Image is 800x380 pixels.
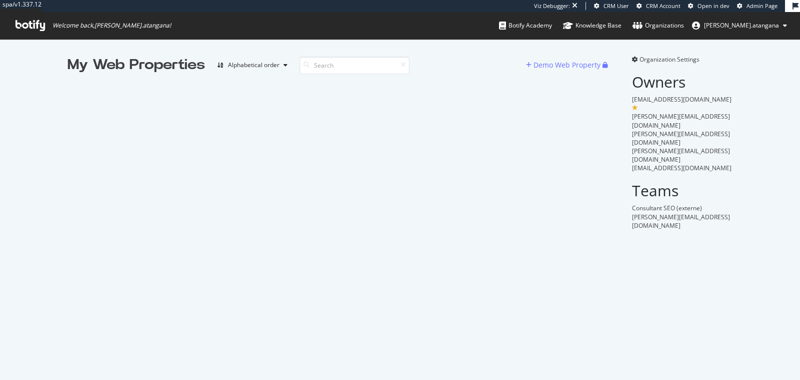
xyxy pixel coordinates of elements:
a: Open in dev [688,2,729,10]
input: Search [299,57,409,74]
span: [EMAIL_ADDRESS][DOMAIN_NAME] [632,95,731,104]
span: Admin Page [746,2,777,10]
div: Knowledge Base [563,21,621,31]
a: Admin Page [737,2,777,10]
button: Demo Web Property [526,57,602,73]
span: Welcome back, [PERSON_NAME].atangana ! [52,22,171,30]
span: [PERSON_NAME][EMAIL_ADDRESS][DOMAIN_NAME] [632,147,730,164]
div: Viz Debugger: [534,2,570,10]
div: Botify Academy [499,21,552,31]
span: renaud.atangana [704,21,779,30]
button: [PERSON_NAME].atangana [684,18,795,34]
h2: Teams [632,182,732,199]
a: Botify Academy [499,12,552,39]
div: Alphabetical order [228,62,279,68]
span: [PERSON_NAME][EMAIL_ADDRESS][DOMAIN_NAME] [632,130,730,147]
span: Organization Settings [639,55,699,64]
div: Consultant SEO (externe) [632,204,732,212]
a: CRM User [594,2,629,10]
span: CRM Account [646,2,680,10]
a: Demo Web Property [526,61,602,69]
div: Demo Web Property [533,60,600,70]
button: Alphabetical order [213,57,291,73]
a: Organizations [632,12,684,39]
div: My Web Properties [67,55,205,75]
span: [EMAIL_ADDRESS][DOMAIN_NAME] [632,164,731,172]
span: [PERSON_NAME][EMAIL_ADDRESS][DOMAIN_NAME] [632,112,730,129]
span: [PERSON_NAME][EMAIL_ADDRESS][DOMAIN_NAME] [632,213,730,230]
div: Organizations [632,21,684,31]
h2: Owners [632,74,732,90]
a: CRM Account [636,2,680,10]
span: Open in dev [697,2,729,10]
span: CRM User [603,2,629,10]
a: Knowledge Base [563,12,621,39]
